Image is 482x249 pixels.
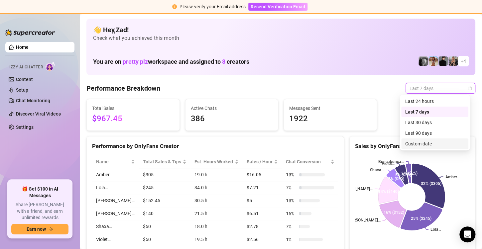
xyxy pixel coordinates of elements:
td: 30.5 h [190,194,243,207]
td: Amber… [92,168,139,181]
div: Open Intercom Messenger [459,226,475,242]
td: $16.05 [243,168,282,181]
th: Name [92,155,139,168]
td: $50 [139,233,191,246]
td: $2.78 [243,220,282,233]
div: Custom date [405,140,464,147]
td: Shaxa… [92,220,139,233]
div: Last 24 hours [405,98,464,105]
text: Lola… [430,227,441,232]
text: Shaxa… [370,168,384,172]
span: 10 % [286,197,297,204]
td: $7.21 [243,181,282,194]
span: 10 % [286,171,297,178]
span: exclamation-circle [172,4,177,9]
div: Last 90 days [405,129,464,137]
span: 1 % [286,236,297,243]
td: $6.51 [243,207,282,220]
td: 21.5 h [190,207,243,220]
div: Sales by OnlyFans Creator [355,142,470,151]
span: Earn now [27,226,46,232]
span: 8 [222,58,225,65]
span: Total Sales & Tips [143,158,181,165]
td: $50 [139,220,191,233]
td: $305 [139,168,191,181]
td: $245 [139,181,191,194]
div: Last 30 days [401,117,468,128]
span: Active Chats [191,105,273,112]
span: Resend Verification Email [251,4,305,9]
td: Lola… [92,181,139,194]
th: Sales / Hour [243,155,282,168]
td: $2.56 [243,233,282,246]
a: Discover Viral Videos [16,111,61,117]
div: Est. Hours Worked [194,158,233,165]
td: 19.0 h [190,168,243,181]
td: $140 [139,207,191,220]
img: logo-BBDzfeDw.svg [5,29,55,36]
div: Performance by OnlyFans Creator [92,142,338,151]
button: Resend Verification Email [248,3,307,11]
td: [PERSON_NAME]… [92,207,139,220]
img: Violet [448,56,458,66]
span: 🎁 Get $100 in AI Messages [11,186,68,199]
span: $967.45 [92,113,174,125]
th: Chat Conversion [282,155,338,168]
img: Amber [428,56,438,66]
a: Chat Monitoring [16,98,50,103]
span: arrow-right [49,227,53,231]
span: Last 7 days [410,83,471,93]
span: 15 % [286,210,297,217]
a: Settings [16,124,34,130]
img: AI Chatter [46,61,56,71]
text: Violet… [382,161,395,166]
button: Earn nowarrow-right [11,224,68,234]
span: Chat Conversion [286,158,329,165]
text: Amber… [445,175,459,179]
span: Izzy AI Chatter [9,64,43,70]
div: Last 30 days [405,119,464,126]
span: Check what you achieved this month [93,35,469,42]
div: Custom date [401,138,468,149]
td: $152.45 [139,194,191,207]
text: [PERSON_NAME]… [347,218,380,222]
a: Content [16,77,33,82]
div: Last 7 days [405,108,464,116]
span: Messages Sent [289,105,371,112]
h4: 👋 Hey, Zad ! [93,25,469,35]
span: calendar [468,86,472,90]
th: Total Sales & Tips [139,155,191,168]
span: 386 [191,113,273,125]
span: 7 % [286,184,297,191]
img: Amber [419,56,428,66]
img: Camille [438,56,448,66]
span: pretty plz [123,58,148,65]
span: Name [96,158,130,165]
a: Setup [16,87,28,93]
text: Boncabunca… [378,159,404,164]
div: Last 7 days [401,107,468,117]
td: Violet… [92,233,139,246]
span: 7 % [286,223,297,230]
div: Last 90 days [401,128,468,138]
td: $5 [243,194,282,207]
span: 1922 [289,113,371,125]
td: 19.5 h [190,233,243,246]
span: + 4 [461,57,466,65]
span: Total Sales [92,105,174,112]
h1: You are on workspace and assigned to creators [93,58,249,65]
text: [PERSON_NAME]… [339,187,373,191]
span: Sales / Hour [247,158,273,165]
span: Share [PERSON_NAME] with a friend, and earn unlimited rewards [11,202,68,221]
td: 18.0 h [190,220,243,233]
a: Home [16,44,29,50]
td: 34.0 h [190,181,243,194]
div: Last 24 hours [401,96,468,107]
h4: Performance Breakdown [86,84,160,93]
div: Please verify your Email address [180,3,246,10]
td: [PERSON_NAME]… [92,194,139,207]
